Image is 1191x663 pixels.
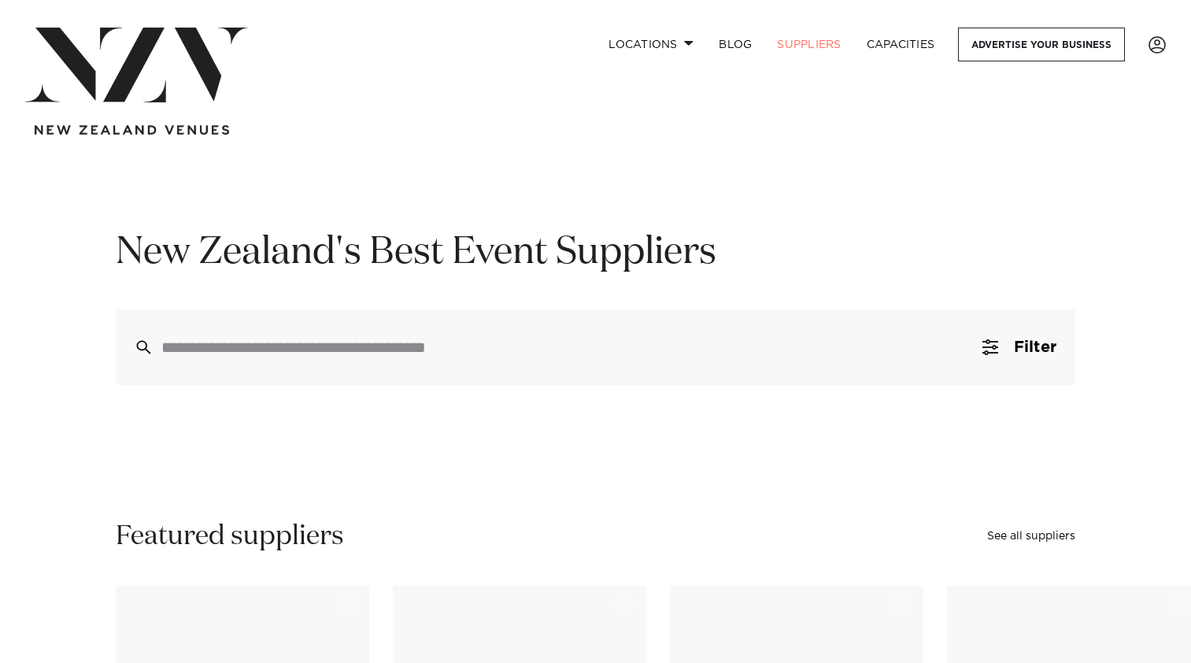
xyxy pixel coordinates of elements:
a: Locations [596,28,706,61]
h2: Featured suppliers [116,519,344,554]
a: Capacities [854,28,948,61]
a: BLOG [706,28,764,61]
a: Advertise your business [958,28,1125,61]
img: nzv-logo.png [25,28,248,102]
img: new-zealand-venues-text.png [35,125,229,135]
button: Filter [964,309,1075,385]
a: SUPPLIERS [764,28,853,61]
span: Filter [1014,339,1056,355]
h1: New Zealand's Best Event Suppliers [116,228,1075,278]
a: See all suppliers [987,531,1075,542]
